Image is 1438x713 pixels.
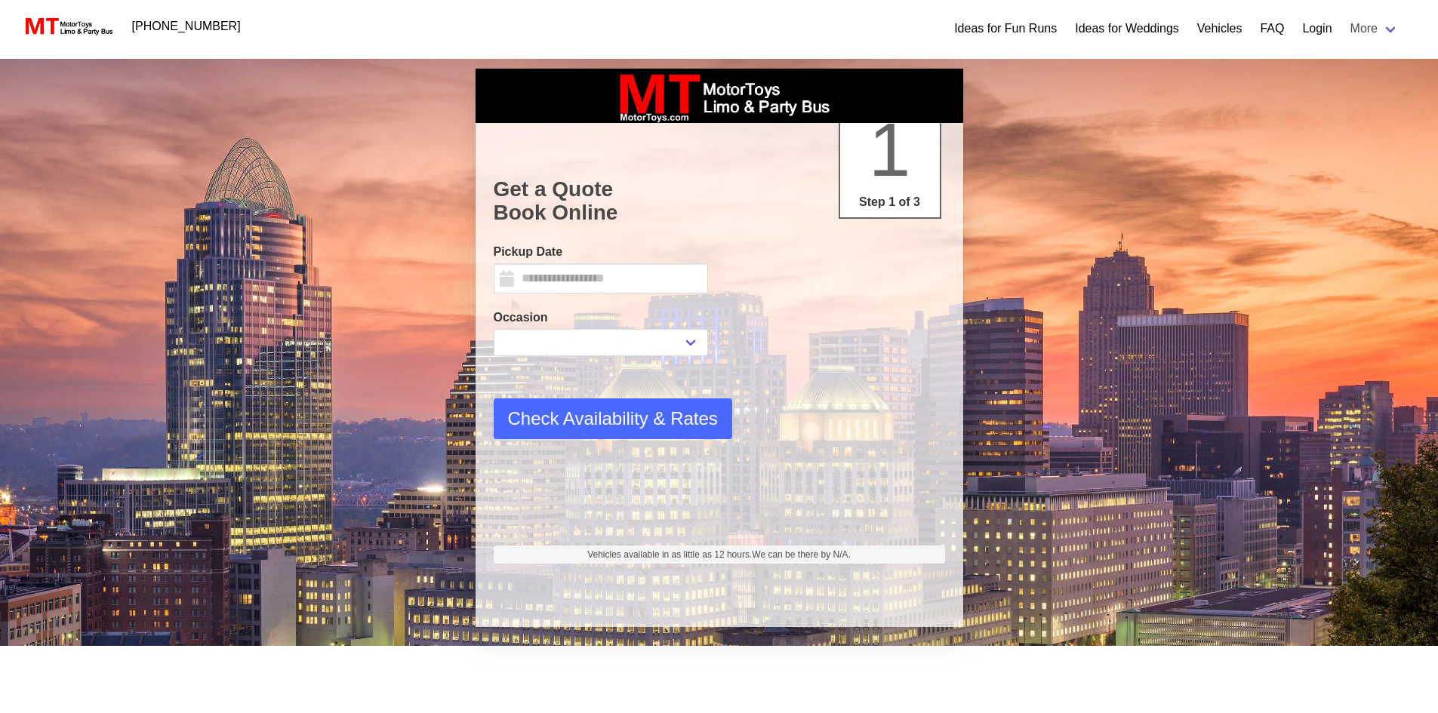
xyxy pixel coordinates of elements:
h1: Get a Quote Book Online [494,177,945,225]
span: Vehicles available in as little as 12 hours. [587,548,851,561]
span: We can be there by N/A. [752,549,851,560]
a: FAQ [1260,20,1284,38]
label: Pickup Date [494,243,708,261]
label: Occasion [494,309,708,327]
a: More [1341,14,1408,44]
span: Check Availability & Rates [508,405,718,432]
a: Vehicles [1197,20,1242,38]
a: Ideas for Weddings [1075,20,1179,38]
a: Login [1302,20,1332,38]
img: MotorToys Logo [21,16,114,37]
img: box_logo_brand.jpeg [606,69,833,123]
a: Ideas for Fun Runs [954,20,1057,38]
a: [PHONE_NUMBER] [123,11,250,41]
p: Step 1 of 3 [846,193,934,211]
button: Check Availability & Rates [494,398,732,439]
span: 1 [869,107,911,192]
